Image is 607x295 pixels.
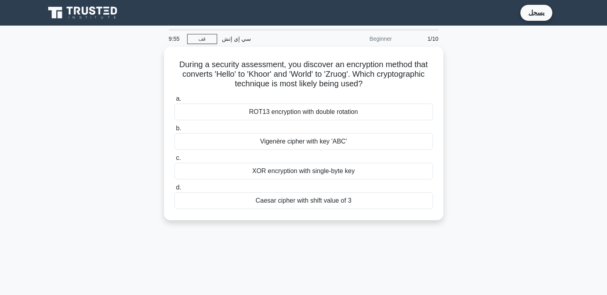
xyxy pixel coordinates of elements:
font: سي إي إتش [222,36,251,42]
font: قف [198,36,206,42]
div: XOR encryption with single-byte key [174,163,433,179]
div: Beginner [327,31,397,47]
font: يسجل [528,9,544,16]
h5: During a security assessment, you discover an encryption method that converts 'Hello' to 'Khoor' ... [174,60,434,89]
div: ROT13 encryption with double rotation [174,104,433,120]
a: يسجل [524,8,549,18]
span: c. [176,154,181,161]
span: a. [176,95,181,102]
span: b. [176,125,181,132]
div: 1/10 [397,31,443,47]
div: Caesar cipher with shift value of 3 [174,192,433,209]
font: 9:55 [169,36,180,42]
a: قف [187,34,217,44]
span: d. [176,184,181,191]
div: Vigenère cipher with key 'ABC' [174,133,433,150]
